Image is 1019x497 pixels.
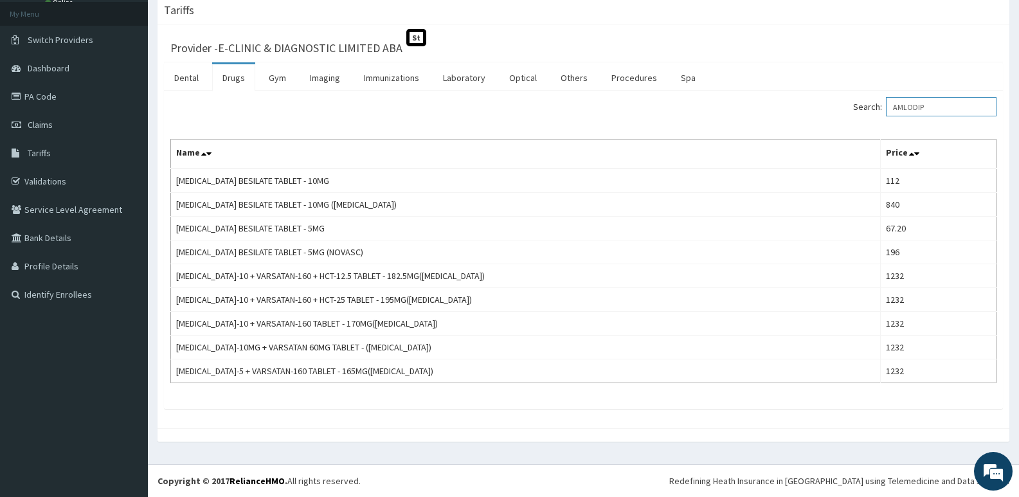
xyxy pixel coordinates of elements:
[28,147,51,159] span: Tariffs
[881,336,996,359] td: 1232
[881,359,996,383] td: 1232
[881,264,996,288] td: 1232
[171,312,881,336] td: [MEDICAL_DATA]-10 + VARSATAN-160 TABLET - 170MG([MEDICAL_DATA])
[171,336,881,359] td: [MEDICAL_DATA]-10MG + VARSATAN 60MG TABLET - ([MEDICAL_DATA])
[886,97,996,116] input: Search:
[881,217,996,240] td: 67.20
[171,193,881,217] td: [MEDICAL_DATA] BESILATE TABLET - 10MG ([MEDICAL_DATA])
[6,351,245,396] textarea: Type your message and hit 'Enter'
[669,474,1009,487] div: Redefining Heath Insurance in [GEOGRAPHIC_DATA] using Telemedicine and Data Science!
[881,240,996,264] td: 196
[211,6,242,37] div: Minimize live chat window
[171,140,881,169] th: Name
[671,64,706,91] a: Spa
[881,193,996,217] td: 840
[28,62,69,74] span: Dashboard
[171,168,881,193] td: [MEDICAL_DATA] BESILATE TABLET - 10MG
[230,475,285,487] a: RelianceHMO
[881,140,996,169] th: Price
[24,64,52,96] img: d_794563401_company_1708531726252_794563401
[853,97,996,116] label: Search:
[881,288,996,312] td: 1232
[148,464,1019,497] footer: All rights reserved.
[164,5,194,16] h3: Tariffs
[550,64,598,91] a: Others
[171,359,881,383] td: [MEDICAL_DATA]-5 + VARSATAN-160 TABLET - 165MG([MEDICAL_DATA])
[433,64,496,91] a: Laboratory
[881,168,996,193] td: 112
[354,64,429,91] a: Immunizations
[881,312,996,336] td: 1232
[28,119,53,131] span: Claims
[212,64,255,91] a: Drugs
[499,64,547,91] a: Optical
[171,264,881,288] td: [MEDICAL_DATA]-10 + VARSATAN-160 + HCT-12.5 TABLET - 182.5MG([MEDICAL_DATA])
[67,72,216,89] div: Chat with us now
[170,42,402,54] h3: Provider - E-CLINIC & DIAGNOSTIC LIMITED ABA
[158,475,287,487] strong: Copyright © 2017 .
[75,162,177,292] span: We're online!
[28,34,93,46] span: Switch Providers
[258,64,296,91] a: Gym
[171,240,881,264] td: [MEDICAL_DATA] BESILATE TABLET - 5MG (NOVASC)
[300,64,350,91] a: Imaging
[171,217,881,240] td: [MEDICAL_DATA] BESILATE TABLET - 5MG
[171,288,881,312] td: [MEDICAL_DATA]-10 + VARSATAN-160 + HCT-25 TABLET - 195MG([MEDICAL_DATA])
[164,64,209,91] a: Dental
[601,64,667,91] a: Procedures
[406,29,426,46] span: St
